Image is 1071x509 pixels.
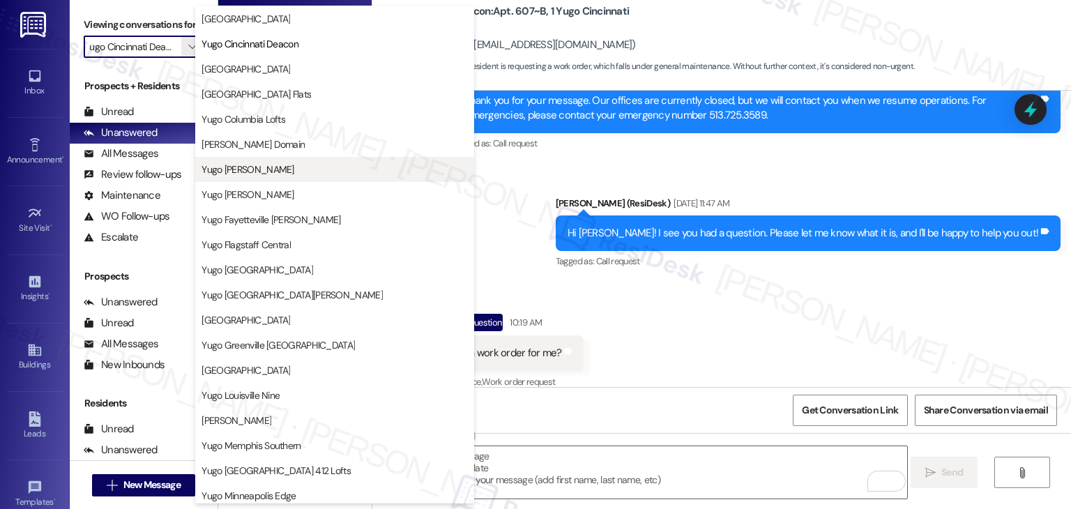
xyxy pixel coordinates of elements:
[202,238,291,252] span: Yugo Flagstaff Central
[802,403,898,418] span: Get Conversation Link
[202,87,311,101] span: [GEOGRAPHIC_DATA] Flats
[84,14,204,36] label: Viewing conversations for
[379,59,914,74] span: : The resident is requesting a work order, which falls under general maintenance. Without further...
[911,457,978,488] button: Send
[50,221,52,231] span: •
[84,209,169,224] div: WO Follow-ups
[793,395,907,426] button: Get Conversation Link
[202,37,298,51] span: Yugo Cincinnati Deacon
[568,226,1038,241] div: Hi [PERSON_NAME]! I see you had a question. Please let me know what it is, and I'll be happy to h...
[393,372,584,392] div: Tagged as:
[84,443,158,457] div: Unanswered
[482,376,555,388] span: Work order request
[925,467,936,478] i: 
[202,213,340,227] span: Yugo Fayetteville [PERSON_NAME]
[202,12,290,26] span: [GEOGRAPHIC_DATA]
[596,255,640,267] span: Call request
[379,38,636,52] div: [PERSON_NAME]. ([EMAIL_ADDRESS][DOMAIN_NAME])
[466,314,503,331] div: Question
[393,314,584,336] div: [PERSON_NAME]
[90,36,181,58] input: All communities
[62,153,64,162] span: •
[202,263,313,277] span: Yugo [GEOGRAPHIC_DATA]
[107,480,117,491] i: 
[84,105,134,119] div: Unread
[202,62,290,76] span: [GEOGRAPHIC_DATA]
[7,338,63,376] a: Buildings
[84,167,181,182] div: Review follow-ups
[556,251,1061,271] div: Tagged as:
[493,137,537,149] span: Call request
[202,489,296,503] span: Yugo Minneapolis Edge
[453,133,1061,153] div: Tagged as:
[84,188,160,203] div: Maintenance
[7,270,63,307] a: Insights •
[84,230,138,245] div: Escalate
[202,112,285,126] span: Yugo Columbia Lofts
[84,146,158,161] div: All Messages
[464,93,1038,123] div: Thank you for your message. Our offices are currently closed, but we will contact you when we res...
[70,396,218,411] div: Residents
[84,126,158,140] div: Unanswered
[506,315,542,330] div: 10:19 AM
[7,64,63,102] a: Inbox
[48,289,50,299] span: •
[70,79,218,93] div: Prospects + Residents
[405,346,561,360] div: Can you make a work order for me?
[202,388,280,402] span: Yugo Louisville Nine
[202,313,290,327] span: [GEOGRAPHIC_DATA]
[20,12,49,38] img: ResiDesk Logo
[941,465,963,480] span: Send
[556,196,1061,215] div: [PERSON_NAME] (ResiDesk)
[379,4,658,34] b: Yugo Cincinnati Deacon: Apt. 607~B, 1 Yugo Cincinnati Deacon
[915,395,1057,426] button: Share Conversation via email
[188,41,196,52] i: 
[7,202,63,239] a: Site Visit •
[92,474,195,496] button: New Message
[202,288,383,302] span: Yugo [GEOGRAPHIC_DATA][PERSON_NAME]
[202,363,290,377] span: [GEOGRAPHIC_DATA]
[123,478,181,492] span: New Message
[924,403,1048,418] span: Share Conversation via email
[84,316,134,331] div: Unread
[70,269,218,284] div: Prospects
[84,422,134,436] div: Unread
[385,446,907,499] textarea: To enrich screen reader interactions, please activate Accessibility in Grammarly extension settings
[1017,467,1027,478] i: 
[202,464,351,478] span: Yugo [GEOGRAPHIC_DATA] 412 Lofts
[202,439,301,453] span: Yugo Memphis Southern
[202,162,294,176] span: Yugo [PERSON_NAME]
[7,407,63,445] a: Leads
[202,188,294,202] span: Yugo [PERSON_NAME]
[202,137,305,151] span: [PERSON_NAME] Domain
[84,358,165,372] div: New Inbounds
[202,413,271,427] span: [PERSON_NAME]
[670,196,729,211] div: [DATE] 11:47 AM
[54,495,56,505] span: •
[202,338,355,352] span: Yugo Greenville [GEOGRAPHIC_DATA]
[84,337,158,351] div: All Messages
[84,295,158,310] div: Unanswered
